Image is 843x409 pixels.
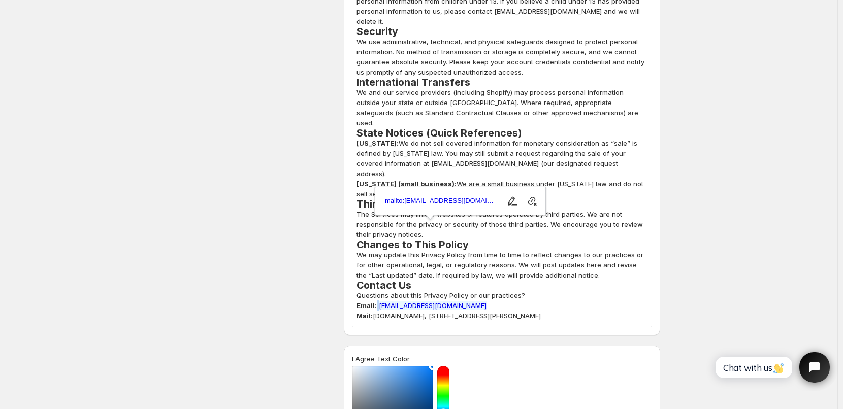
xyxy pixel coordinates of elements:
[356,280,647,290] h2: Contact Us
[379,301,487,310] a: [EMAIL_ADDRESS][DOMAIN_NAME]
[356,250,647,280] p: We may update this Privacy Policy from time to time to reflect changes to our practices or for ot...
[356,312,373,320] strong: Mail:
[356,179,647,199] p: We are a small business under [US_STATE] law and do not sell sensitive personal data.
[352,354,410,364] label: I Agree Text Color
[356,128,647,138] h2: State Notices (Quick References)
[356,209,647,240] p: The Services may link to websites or features operated by third parties. We are not responsible f...
[356,180,457,188] strong: [US_STATE] (small business):
[356,77,647,87] h2: International Transfers
[382,195,501,207] span: mailto:[EMAIL_ADDRESS][DOMAIN_NAME]
[356,139,399,147] strong: [US_STATE]:
[356,26,647,37] h2: Security
[356,199,647,209] h2: Third-Party Websites and Links
[704,344,838,391] iframe: Tidio Chat
[356,138,647,179] p: We do not sell covered information for monetary consideration as “sale” is defined by [US_STATE] ...
[356,290,647,321] p: Questions about this Privacy Policy or our practices? [DOMAIN_NAME], [STREET_ADDRESS][PERSON_NAME]
[356,87,647,128] p: We and our service providers (including Shopify) may process personal information outside your st...
[356,301,377,310] strong: Email:
[356,37,647,77] p: We use administrative, technical, and physical safeguards designed to protect personal informatio...
[356,240,647,250] h2: Changes to This Policy
[381,193,501,209] a: mailto:[EMAIL_ADDRESS][DOMAIN_NAME]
